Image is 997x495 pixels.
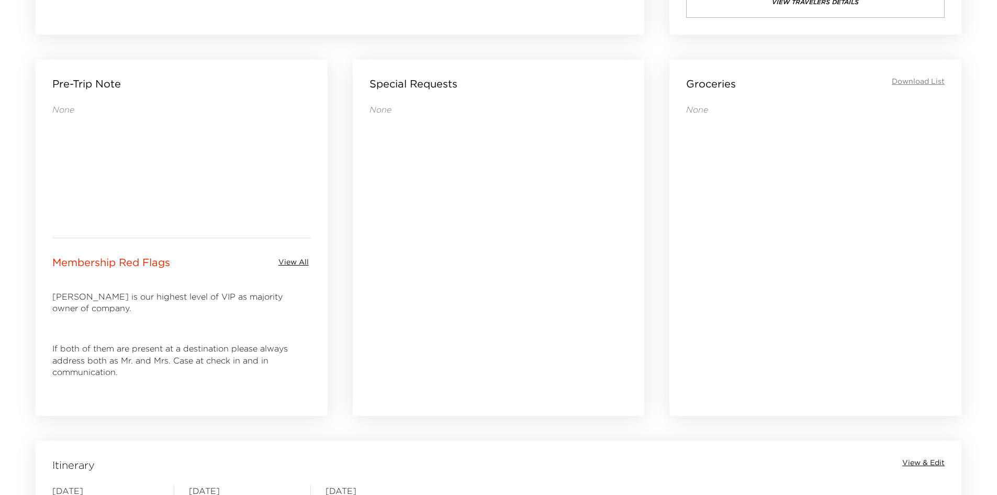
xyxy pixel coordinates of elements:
p: Groceries [686,76,736,91]
p: [PERSON_NAME] is our highest level of VIP as majority owner of company. [52,291,311,314]
span: Itinerary [52,458,95,472]
button: View & Edit [902,458,945,468]
button: View All [276,255,311,270]
p: Pre-Trip Note [52,76,121,91]
p: Special Requests [369,76,457,91]
p: None [686,104,945,115]
span: View All [278,257,309,268]
p: If both of them are present at a destination please always address both as Mr. and Mrs. Case at c... [52,343,311,378]
p: None [52,104,311,115]
p: None [369,104,628,115]
p: Membership Red Flags [52,255,170,270]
